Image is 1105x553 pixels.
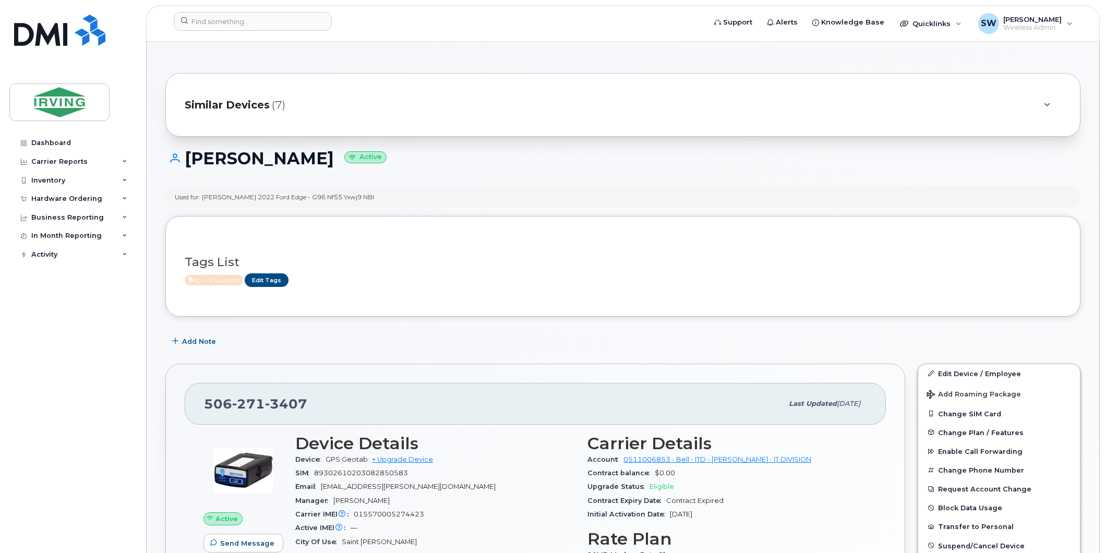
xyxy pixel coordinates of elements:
[927,390,1021,400] span: Add Roaming Package
[587,469,655,477] span: Contract balance
[354,510,424,518] span: 015570005274423
[587,434,867,453] h3: Carrier Details
[185,256,1061,269] h3: Tags List
[344,151,387,163] small: Active
[918,517,1080,536] button: Transfer to Personal
[837,400,860,407] span: [DATE]
[587,497,666,504] span: Contract Expiry Date
[295,510,354,518] span: Carrier IMEI
[295,455,326,463] span: Device
[918,423,1080,442] button: Change Plan / Features
[165,332,225,351] button: Add Note
[918,383,1080,404] button: Add Roaming Package
[938,428,1024,436] span: Change Plan / Features
[295,469,314,477] span: SIM
[165,149,1080,167] h1: [PERSON_NAME]
[272,98,285,113] span: (7)
[938,448,1023,455] span: Enable Call Forwarding
[265,396,307,412] span: 3407
[655,469,675,477] span: $0.00
[220,538,274,548] span: Send Message
[185,98,270,113] span: Similar Devices
[372,455,433,463] a: + Upgrade Device
[314,469,408,477] span: 89302610203082850583
[245,273,289,286] a: Edit Tags
[587,455,623,463] span: Account
[321,483,496,490] span: [EMAIL_ADDRESS][PERSON_NAME][DOMAIN_NAME]
[623,455,811,463] a: 0511006853 - Bell - ITD - [PERSON_NAME] - IT DIVISION
[175,193,374,201] div: Used for: [PERSON_NAME] 2022 Ford Edge - G96 Nf55 Yxwj9 NBI
[185,275,243,285] span: Active
[295,497,333,504] span: Manager
[204,396,307,412] span: 506
[918,404,1080,423] button: Change SIM Card
[938,542,1025,549] span: Suspend/Cancel Device
[295,524,351,532] span: Active IMEI
[342,538,417,546] span: Saint [PERSON_NAME]
[182,336,216,346] span: Add Note
[918,461,1080,479] button: Change Phone Number
[666,497,724,504] span: Contract Expired
[232,396,265,412] span: 271
[587,483,650,490] span: Upgrade Status
[295,434,575,453] h3: Device Details
[918,442,1080,461] button: Enable Call Forwarding
[333,497,390,504] span: [PERSON_NAME]
[587,530,867,548] h3: Rate Plan
[670,510,692,518] span: [DATE]
[918,364,1080,383] a: Edit Device / Employee
[918,498,1080,517] button: Block Data Usage
[295,538,342,546] span: City Of Use
[215,514,238,524] span: Active
[326,455,368,463] span: GPS Geotab
[918,479,1080,498] button: Request Account Change
[295,483,321,490] span: Email
[650,483,674,490] span: Eligible
[203,534,283,552] button: Send Message
[212,439,274,502] img: image20231002-3703462-1aj3rdm.jpeg
[351,524,357,532] span: —
[587,510,670,518] span: Initial Activation Date
[789,400,837,407] span: Last updated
